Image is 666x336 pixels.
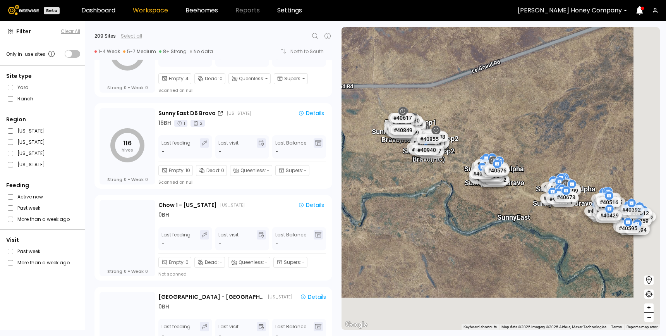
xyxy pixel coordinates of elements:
[123,48,156,55] div: 5-7 Medium
[372,119,424,143] div: Sunny East Drop 1 Bravo (HC)
[284,75,302,82] span: Supers :
[295,108,327,118] button: Details
[485,165,510,175] div: # 40576
[6,72,80,80] div: Site type
[17,204,40,212] label: Past week
[463,324,497,330] button: Keyboard shortcuts
[158,201,217,209] div: Chow 1 - [US_STATE]
[544,184,569,194] div: # 40556
[124,177,127,182] span: 0
[206,167,220,174] span: Dead :
[81,7,115,14] a: Dashboard
[389,128,414,138] div: # 40919
[218,138,239,155] div: Last visit
[286,167,303,174] span: Supers :
[17,160,45,169] label: [US_STATE]
[627,325,657,329] a: Report a map error
[8,5,39,15] img: Beewise logo
[161,148,165,155] div: -
[297,292,329,302] button: Details
[205,259,219,266] span: Dead :
[275,56,278,64] span: -
[265,75,268,82] span: -
[393,130,418,140] div: # 40947
[469,169,494,179] div: # 40636
[220,75,223,82] span: 0
[17,127,45,135] label: [US_STATE]
[17,215,70,223] label: More than a week ago
[158,87,194,93] div: Scanned on null
[239,75,264,82] span: Queenless :
[547,183,572,193] div: # 40663
[17,138,45,146] label: [US_STATE]
[613,218,637,228] div: # 40502
[483,176,508,186] div: # 40267
[501,325,606,329] span: Map data ©2025 Imagery ©2025 Airbus, Maxar Technologies
[554,192,578,202] div: # 40673
[190,48,213,55] div: No data
[218,56,221,64] div: -
[124,85,127,90] span: 0
[227,110,251,116] div: [US_STATE]
[384,110,436,134] div: Sunny East Drop 1 Alpha (HC)
[619,204,644,214] div: # 40392
[298,110,324,116] div: Details
[94,33,116,40] div: 209 Sites
[268,294,292,300] div: [US_STATE]
[107,85,148,90] div: Strong Weak
[343,320,369,330] a: Open this area in Google Maps (opens a new window)
[158,119,171,127] div: 16 BH
[300,294,326,300] div: Details
[478,171,503,181] div: # 40276
[298,202,324,208] div: Details
[479,172,504,183] div: # 40653
[390,113,415,123] div: # 40617
[482,177,506,187] div: # 40398
[533,191,592,207] div: Sunny East D4 Bravo
[275,148,278,155] span: -
[546,194,571,204] div: # 40681
[388,112,413,122] div: # 40604
[267,167,269,174] span: -
[593,208,618,218] div: # 40637
[185,259,189,266] span: 0
[616,223,640,233] div: # 40595
[185,167,190,174] span: 10
[465,170,524,186] div: Sunny East D3 Bravo
[275,230,306,247] div: Last Balance
[220,202,245,208] div: [US_STATE]
[159,48,187,55] div: 8+ Strong
[158,293,264,301] div: [GEOGRAPHIC_DATA] - [GEOGRAPHIC_DATA]
[218,230,239,247] div: Last visit
[420,146,445,156] div: # 40957
[391,125,415,135] div: # 40849
[384,124,409,134] div: # 40908
[17,258,70,267] label: More than a week ago
[6,181,80,190] div: Feeding
[395,129,420,139] div: # 40904
[597,210,622,220] div: # 40429
[591,193,616,203] div: # 40537
[161,138,191,155] div: Last feeding
[145,177,148,182] span: 0
[470,169,495,179] div: # 40214
[481,167,506,177] div: # 40536
[302,259,305,266] span: -
[644,313,654,322] button: –
[464,156,524,172] div: Sunny East D3 Alpha
[625,225,650,235] div: # 40594
[133,7,168,14] a: Workspace
[388,121,412,131] div: # 40918
[169,167,185,174] span: Empty :
[161,56,165,64] div: -
[17,95,33,103] label: Ranch
[403,138,455,163] div: Sunny East Drop 2 Bravo (HC)
[123,139,132,148] tspan: 116
[387,120,412,130] div: # 40899
[417,134,442,144] div: # 40855
[474,159,499,169] div: # 40519
[158,109,216,117] div: Sunny East D6 Bravo
[284,259,301,266] span: Supers :
[191,120,205,127] div: 2
[121,33,142,40] div: Select all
